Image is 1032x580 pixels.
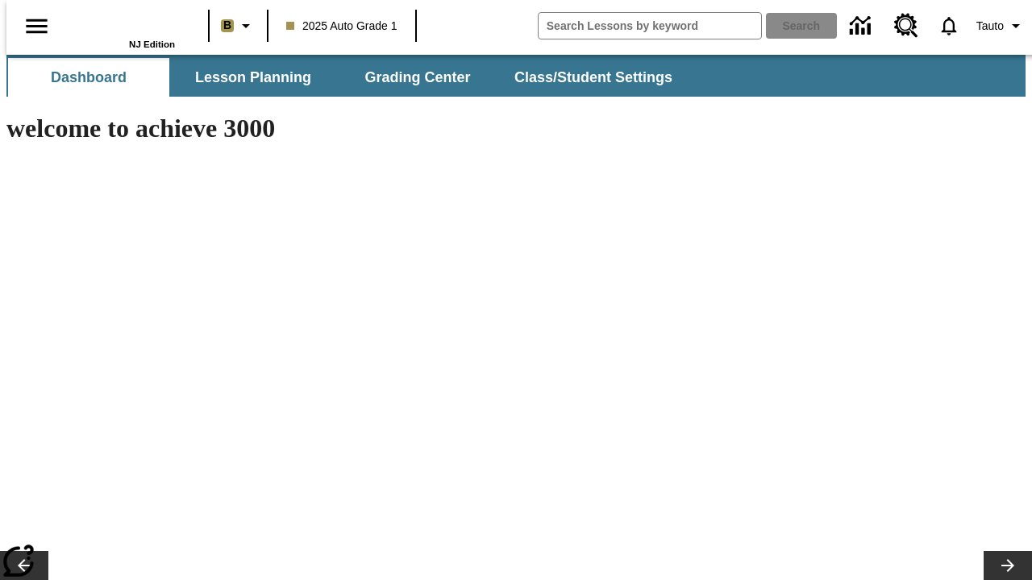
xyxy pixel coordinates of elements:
[13,2,60,50] button: Open side menu
[928,5,970,47] a: Notifications
[6,55,1026,97] div: SubNavbar
[984,551,1032,580] button: Lesson carousel, Next
[501,58,685,97] button: Class/Student Settings
[70,7,175,39] a: Home
[884,4,928,48] a: Resource Center, Will open in new tab
[840,4,884,48] a: Data Center
[214,11,262,40] button: Boost Class color is light brown. Change class color
[129,39,175,49] span: NJ Edition
[286,18,397,35] span: 2025 Auto Grade 1
[6,58,687,97] div: SubNavbar
[970,11,1032,40] button: Profile/Settings
[6,114,703,143] h1: welcome to achieve 3000
[223,15,231,35] span: B
[173,58,334,97] button: Lesson Planning
[539,13,761,39] input: search field
[8,58,169,97] button: Dashboard
[337,58,498,97] button: Grading Center
[70,6,175,49] div: Home
[976,18,1004,35] span: Tauto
